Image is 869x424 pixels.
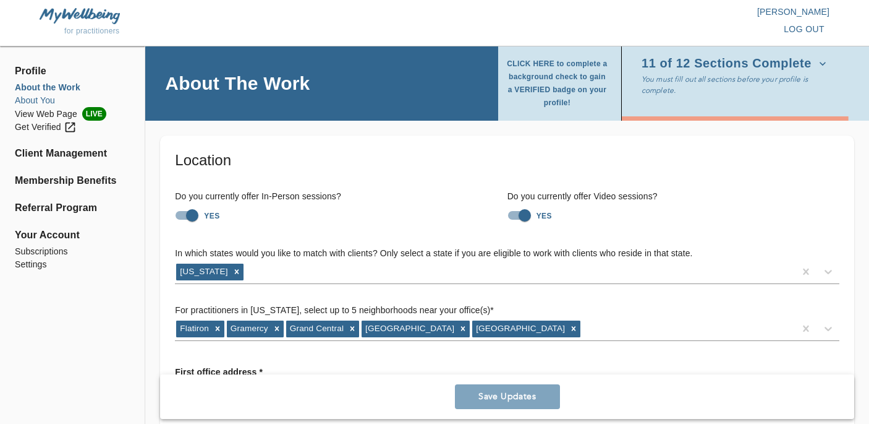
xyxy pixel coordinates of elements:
[15,121,130,134] a: Get Verified
[15,201,130,215] a: Referral Program
[472,321,567,337] div: [GEOGRAPHIC_DATA]
[784,22,824,37] span: log out
[15,146,130,161] a: Client Management
[227,321,270,337] div: Gramercy
[64,27,120,35] span: for practitioners
[362,321,456,337] div: [GEOGRAPHIC_DATA]
[204,212,219,220] strong: YES
[506,58,609,110] span: CLICK HERE to complete a background check to gain a VERIFIED badge on your profile!
[15,228,130,243] span: Your Account
[175,150,839,170] h5: Location
[15,121,77,134] div: Get Verified
[642,54,831,74] button: 11 of 12 Sections Complete
[175,361,263,383] p: First office address *
[779,18,829,41] button: log out
[15,81,130,94] a: About the Work
[175,190,507,204] h6: Do you currently offer In-Person sessions?
[15,173,130,188] a: Membership Benefits
[40,8,120,24] img: MyWellbeing
[165,72,310,95] h4: About The Work
[15,94,130,107] a: About You
[642,58,826,70] span: 11 of 12 Sections Complete
[15,245,130,258] a: Subscriptions
[82,107,106,121] span: LIVE
[642,74,834,96] p: You must fill out all sections before your profile is complete.
[176,264,229,280] div: [US_STATE]
[15,64,130,79] span: Profile
[175,247,839,261] h6: In which states would you like to match with clients? Only select a state if you are eligible to ...
[286,321,345,337] div: Grand Central
[175,304,839,318] h6: For practitioners in [US_STATE], select up to 5 neighborhoods near your office(s) *
[434,6,829,18] p: [PERSON_NAME]
[15,107,130,121] li: View Web Page
[176,321,211,337] div: Flatiron
[536,212,552,220] strong: YES
[15,107,130,121] a: View Web PageLIVE
[15,258,130,271] a: Settings
[506,54,614,113] button: CLICK HERE to complete a background check to gain a VERIFIED badge on your profile!
[507,190,839,204] h6: Do you currently offer Video sessions?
